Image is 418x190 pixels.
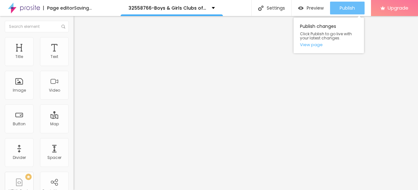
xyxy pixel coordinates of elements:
div: Publish changes [294,18,364,53]
a: View page [300,43,358,47]
div: Button [13,122,26,126]
span: Publish [340,5,355,11]
div: Text [51,54,58,59]
img: view-1.svg [298,5,304,11]
img: Icone [258,5,264,11]
div: Title [15,54,23,59]
span: Preview [307,5,324,11]
div: Divider [13,155,26,160]
iframe: Editor [74,16,418,190]
div: Image [13,88,26,93]
div: Saving... [74,6,92,10]
p: 32558766-Boys & Girls Clubs of the [GEOGRAPHIC_DATA] [129,6,207,10]
div: Video [49,88,60,93]
input: Search element [5,21,69,32]
span: Click Publish to go live with your latest changes. [300,32,358,40]
div: Map [50,122,59,126]
div: Spacer [47,155,61,160]
span: Upgrade [388,5,408,11]
button: Preview [292,2,330,14]
button: Publish [330,2,365,14]
img: Icone [61,25,65,29]
div: Page editor [43,6,74,10]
